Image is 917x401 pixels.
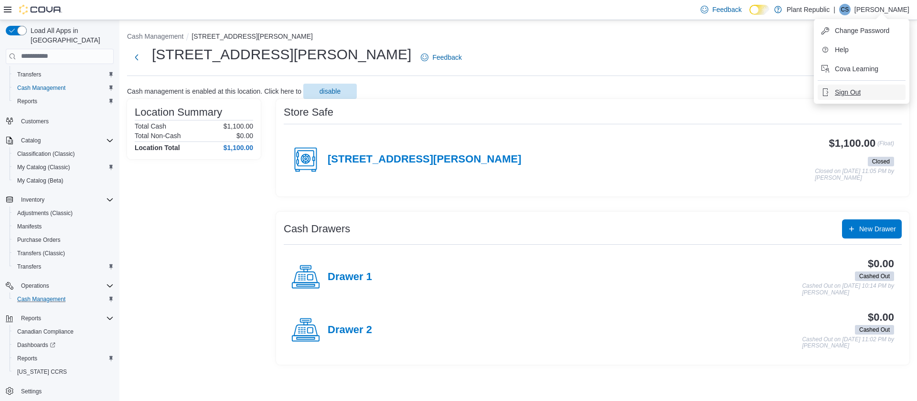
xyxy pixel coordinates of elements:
[13,234,64,246] a: Purchase Orders
[284,223,350,235] h3: Cash Drawers
[13,148,114,160] span: Classification (Classic)
[2,114,117,128] button: Customers
[835,64,878,74] span: Cova Learning
[10,338,117,352] a: Dashboards
[13,261,114,272] span: Transfers
[127,48,146,67] button: Next
[854,4,909,15] p: [PERSON_NAME]
[17,116,53,127] a: Customers
[868,157,894,166] span: Closed
[13,326,114,337] span: Canadian Compliance
[2,193,117,206] button: Inventory
[224,144,253,152] h4: $1,100.00
[841,4,849,15] span: CS
[835,45,849,54] span: Help
[17,71,41,78] span: Transfers
[127,32,909,43] nav: An example of EuiBreadcrumbs
[17,223,42,230] span: Manifests
[10,161,117,174] button: My Catalog (Classic)
[2,279,117,293] button: Operations
[13,207,114,219] span: Adjustments (Classic)
[868,312,894,323] h3: $0.00
[127,87,301,95] p: Cash management is enabled at this location. Click here to
[21,196,44,204] span: Inventory
[10,147,117,161] button: Classification (Classic)
[2,312,117,325] button: Reports
[17,249,65,257] span: Transfers (Classic)
[10,260,117,273] button: Transfers
[21,314,41,322] span: Reports
[13,207,76,219] a: Adjustments (Classic)
[21,137,41,144] span: Catalog
[10,365,117,379] button: [US_STATE] CCRS
[13,293,69,305] a: Cash Management
[13,96,114,107] span: Reports
[17,194,114,206] span: Inventory
[835,26,889,35] span: Change Password
[17,135,44,146] button: Catalog
[17,163,70,171] span: My Catalog (Classic)
[10,95,117,108] button: Reports
[17,328,74,336] span: Canadian Compliance
[829,138,876,149] h3: $1,100.00
[818,23,906,38] button: Change Password
[13,339,114,351] span: Dashboards
[328,153,522,166] h4: [STREET_ADDRESS][PERSON_NAME]
[859,325,890,334] span: Cashed Out
[192,33,313,40] button: [STREET_ADDRESS][PERSON_NAME]
[17,385,114,397] span: Settings
[10,293,117,306] button: Cash Management
[10,233,117,247] button: Purchase Orders
[17,386,45,397] a: Settings
[135,107,222,118] h3: Location Summary
[13,221,114,232] span: Manifests
[13,162,74,173] a: My Catalog (Classic)
[13,82,114,94] span: Cash Management
[787,4,830,15] p: Plant Republic
[135,132,181,140] h6: Total Non-Cash
[10,68,117,81] button: Transfers
[152,45,411,64] h1: [STREET_ADDRESS][PERSON_NAME]
[13,248,114,259] span: Transfers (Classic)
[135,122,166,130] h6: Total Cash
[17,341,55,349] span: Dashboards
[13,353,114,364] span: Reports
[839,4,851,15] div: Colin Smith
[21,388,42,395] span: Settings
[10,81,117,95] button: Cash Management
[328,324,372,336] h4: Drawer 2
[17,177,64,184] span: My Catalog (Beta)
[13,293,114,305] span: Cash Management
[818,85,906,100] button: Sign Out
[135,144,180,152] h4: Location Total
[17,368,67,376] span: [US_STATE] CCRS
[10,206,117,220] button: Adjustments (Classic)
[872,157,890,166] span: Closed
[27,26,114,45] span: Load All Apps in [GEOGRAPHIC_DATA]
[17,236,61,244] span: Purchase Orders
[236,132,253,140] p: $0.00
[13,366,114,378] span: Washington CCRS
[833,4,835,15] p: |
[13,339,59,351] a: Dashboards
[13,175,114,186] span: My Catalog (Beta)
[13,162,114,173] span: My Catalog (Classic)
[13,82,69,94] a: Cash Management
[224,122,253,130] p: $1,100.00
[859,224,896,234] span: New Drawer
[868,258,894,270] h3: $0.00
[417,48,465,67] a: Feedback
[818,61,906,76] button: Cova Learning
[13,148,79,160] a: Classification (Classic)
[13,353,41,364] a: Reports
[320,87,341,96] span: disable
[17,209,73,217] span: Adjustments (Classic)
[13,175,67,186] a: My Catalog (Beta)
[749,5,769,15] input: Dark Mode
[13,248,69,259] a: Transfers (Classic)
[10,352,117,365] button: Reports
[328,271,372,283] h4: Drawer 1
[284,107,333,118] h3: Store Safe
[10,174,117,187] button: My Catalog (Beta)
